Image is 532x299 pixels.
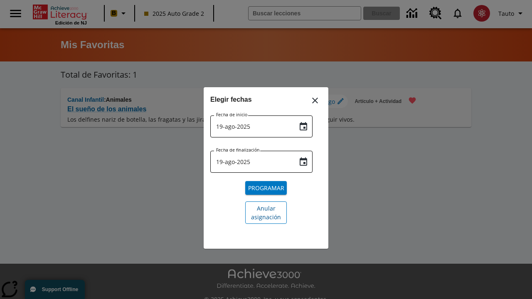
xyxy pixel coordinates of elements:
label: Fecha de inicio [216,112,247,118]
div: Choose date [210,94,322,230]
button: Anular asignación [245,201,287,224]
input: DD-MMMM-YYYY [210,115,292,137]
button: Programar [245,181,287,195]
span: Programar [248,184,284,192]
span: Anular asignación [251,204,281,221]
button: Choose date, selected date is 19 ago 2025 [295,118,312,135]
button: Cerrar [305,91,325,110]
h6: Elegir fechas [210,94,322,105]
button: Choose date, selected date is 19 ago 2025 [295,154,312,170]
input: DD-MMMM-YYYY [210,151,292,173]
label: Fecha de finalización [216,147,260,153]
